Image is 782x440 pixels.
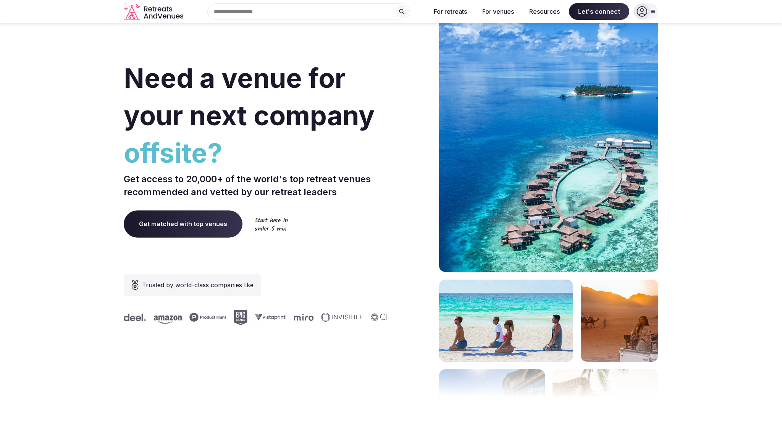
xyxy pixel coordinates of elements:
a: Visit the homepage [124,3,185,20]
svg: Vistaprint company logo [255,314,286,320]
svg: Invisible company logo [321,313,363,322]
svg: Deel company logo [124,314,146,321]
img: Start here in under 5 min [255,217,288,231]
svg: Miro company logo [294,314,313,321]
p: Get access to 20,000+ of the world's top retreat venues recommended and vetted by our retreat lea... [124,173,388,198]
span: Trusted by world-class companies like [142,280,254,290]
img: yoga on tropical beach [439,280,573,362]
span: Need a venue for your next company [124,62,375,132]
svg: Epic Games company logo [234,310,247,325]
svg: Retreats and Venues company logo [124,3,185,20]
button: For venues [476,3,520,20]
span: Let's connect [569,3,629,20]
button: For retreats [428,3,473,20]
a: Get matched with top venues [124,210,242,237]
img: woman sitting in back of truck with camels [581,280,658,362]
button: Resources [523,3,566,20]
span: offsite? [124,134,388,172]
